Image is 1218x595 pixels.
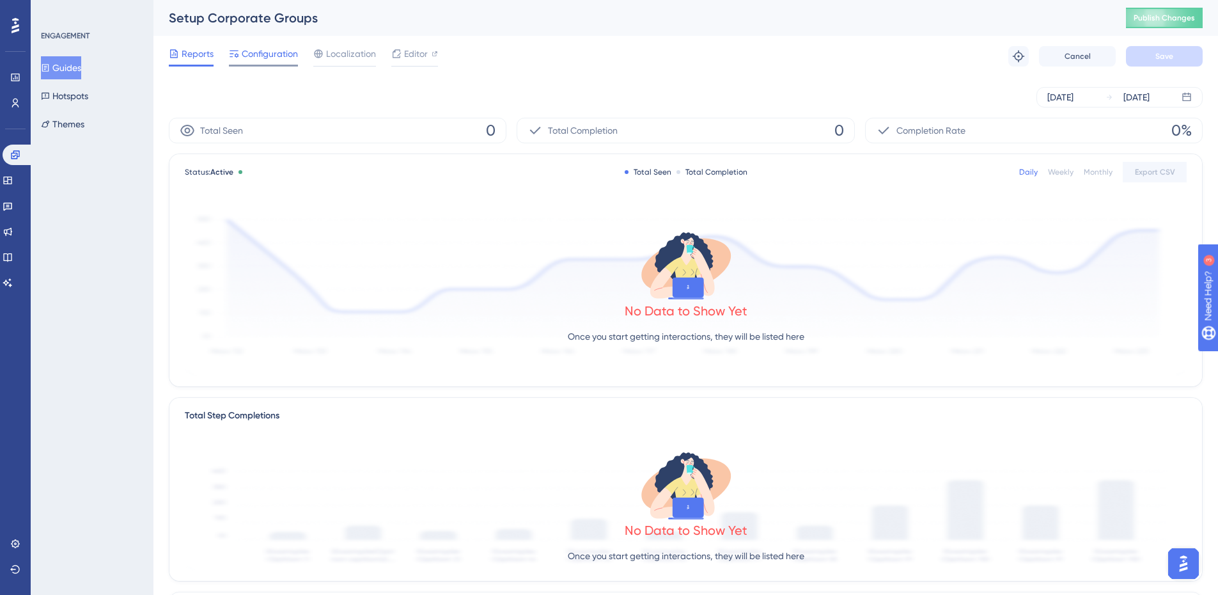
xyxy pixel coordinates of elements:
[41,113,84,136] button: Themes
[625,167,671,177] div: Total Seen
[1047,90,1074,105] div: [DATE]
[326,46,376,61] span: Localization
[676,167,747,177] div: Total Completion
[834,120,844,141] span: 0
[1039,46,1116,67] button: Cancel
[1171,120,1192,141] span: 0%
[568,329,804,344] p: Once you start getting interactions, they will be listed here
[169,9,1094,27] div: Setup Corporate Groups
[568,548,804,564] p: Once you start getting interactions, they will be listed here
[896,123,965,138] span: Completion Rate
[625,302,747,320] div: No Data to Show Yet
[1084,167,1113,177] div: Monthly
[1019,167,1038,177] div: Daily
[1134,13,1195,23] span: Publish Changes
[1123,90,1150,105] div: [DATE]
[242,46,298,61] span: Configuration
[548,123,618,138] span: Total Completion
[1135,167,1175,177] span: Export CSV
[41,31,90,41] div: ENGAGEMENT
[41,56,81,79] button: Guides
[210,168,233,177] span: Active
[1048,167,1074,177] div: Weekly
[486,120,496,141] span: 0
[1123,162,1187,182] button: Export CSV
[1126,46,1203,67] button: Save
[1155,51,1173,61] span: Save
[1065,51,1091,61] span: Cancel
[404,46,428,61] span: Editor
[625,521,747,539] div: No Data to Show Yet
[200,123,243,138] span: Total Seen
[41,84,88,107] button: Hotspots
[1126,8,1203,28] button: Publish Changes
[185,408,279,424] div: Total Step Completions
[89,6,93,17] div: 3
[1164,544,1203,583] iframe: UserGuiding AI Assistant Launcher
[30,3,80,19] span: Need Help?
[185,167,233,177] span: Status:
[182,46,214,61] span: Reports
